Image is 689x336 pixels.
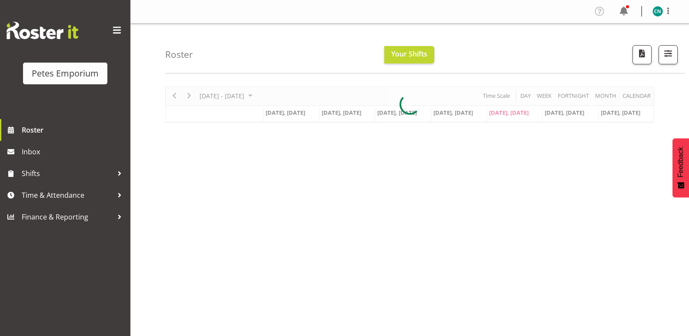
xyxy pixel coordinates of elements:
[165,50,193,60] h4: Roster
[659,45,678,64] button: Filter Shifts
[391,49,427,59] span: Your Shifts
[22,123,126,136] span: Roster
[22,167,113,180] span: Shifts
[22,210,113,223] span: Finance & Reporting
[22,189,113,202] span: Time & Attendance
[384,46,434,63] button: Your Shifts
[22,145,126,158] span: Inbox
[7,22,78,39] img: Rosterit website logo
[32,67,99,80] div: Petes Emporium
[672,138,689,197] button: Feedback - Show survey
[652,6,663,17] img: christine-neville11214.jpg
[677,147,685,177] span: Feedback
[632,45,652,64] button: Download a PDF of the roster according to the set date range.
